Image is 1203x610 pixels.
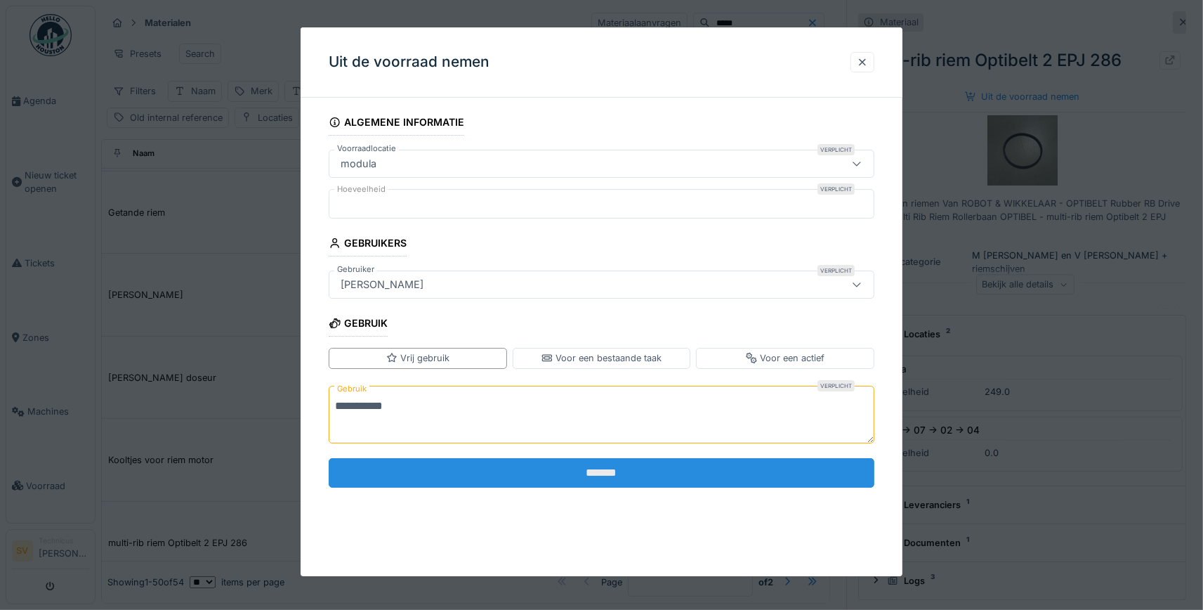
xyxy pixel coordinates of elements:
[329,112,464,136] div: Algemene informatie
[541,351,662,365] div: Voor een bestaande taak
[329,233,407,257] div: Gebruikers
[817,183,855,195] div: Verplicht
[329,53,489,71] h3: Uit de voorraad nemen
[817,380,855,391] div: Verplicht
[817,144,855,155] div: Verplicht
[334,264,377,275] label: Gebruiker
[334,183,388,195] label: Hoeveelheid
[335,277,429,292] div: [PERSON_NAME]
[334,143,399,155] label: Voorraadlocatie
[329,313,388,337] div: Gebruik
[386,351,449,365] div: Vrij gebruik
[817,265,855,276] div: Verplicht
[334,380,369,398] label: Gebruik
[746,351,824,365] div: Voor een actief
[335,156,382,171] div: modula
